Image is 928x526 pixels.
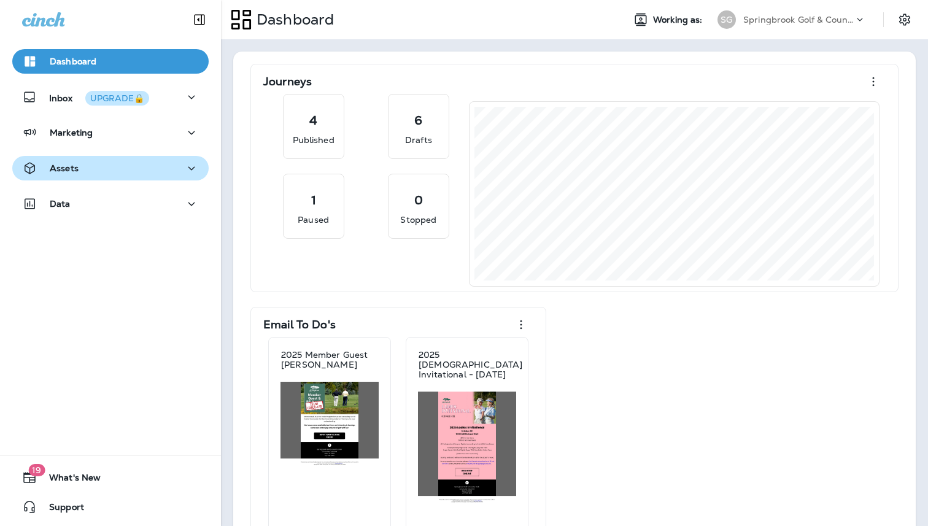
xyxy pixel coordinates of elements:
[743,15,854,25] p: Springbrook Golf & Country Club
[252,10,334,29] p: Dashboard
[405,134,432,146] p: Drafts
[50,128,93,137] p: Marketing
[85,91,149,106] button: UPGRADE🔒
[37,473,101,487] span: What's New
[50,56,96,66] p: Dashboard
[653,15,705,25] span: Working as:
[12,85,209,109] button: InboxUPGRADE🔒
[419,350,523,379] p: 2025 [DEMOGRAPHIC_DATA] Invitational - [DATE]
[400,214,436,226] p: Stopped
[182,7,217,32] button: Collapse Sidebar
[12,465,209,490] button: 19What's New
[37,502,84,517] span: Support
[12,49,209,74] button: Dashboard
[309,114,317,126] p: 4
[28,464,45,476] span: 19
[293,134,334,146] p: Published
[414,194,423,206] p: 0
[311,194,316,206] p: 1
[894,9,916,31] button: Settings
[90,94,144,102] div: UPGRADE🔒
[418,392,516,503] img: f83d2d92-7163-4a84-b6c9-4464b1c9a741.jpg
[298,214,329,226] p: Paused
[717,10,736,29] div: SG
[50,163,79,173] p: Assets
[280,382,379,466] img: e91a5f3a-7379-4dc8-b5d0-e9b74949ccb3.jpg
[263,75,312,88] p: Journeys
[12,120,209,145] button: Marketing
[12,191,209,216] button: Data
[12,156,209,180] button: Assets
[12,495,209,519] button: Support
[263,319,336,331] p: Email To Do's
[49,91,149,104] p: Inbox
[50,199,71,209] p: Data
[281,350,378,369] p: 2025 Member Guest [PERSON_NAME]
[414,114,422,126] p: 6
